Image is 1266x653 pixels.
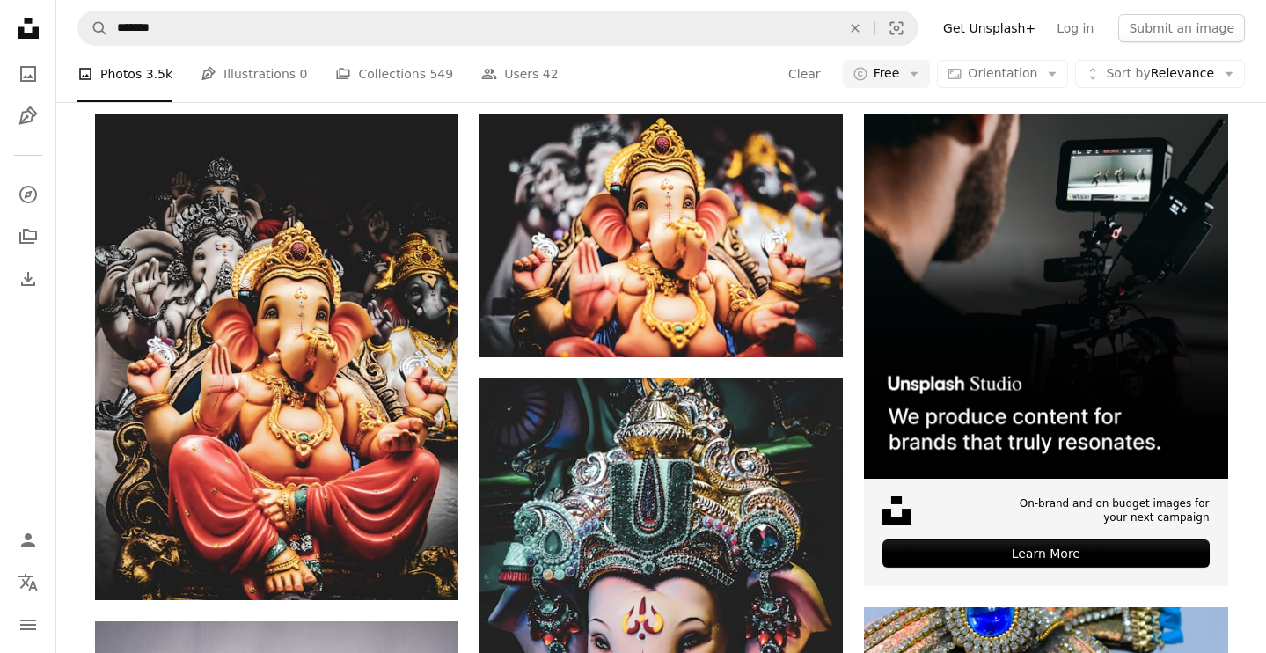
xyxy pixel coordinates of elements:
a: Collections [11,219,46,254]
a: On-brand and on budget images for your next campaignLearn More [864,114,1227,586]
span: Relevance [1106,65,1214,83]
img: file-1631678316303-ed18b8b5cb9cimage [882,496,911,525]
div: Learn More [882,539,1209,568]
button: Free [843,60,931,88]
a: Home — Unsplash [11,11,46,49]
button: Menu [11,607,46,642]
button: Orientation [937,60,1068,88]
a: Log in [1046,14,1104,42]
a: Get Unsplash+ [933,14,1046,42]
button: Visual search [875,11,918,45]
img: file-1715652217532-464736461acbimage [864,114,1227,478]
button: Search Unsplash [78,11,108,45]
span: 42 [543,64,559,84]
a: Log in / Sign up [11,523,46,558]
img: three Lord Ganesha statuettes [95,114,458,599]
img: Ganesha Hindu Deity figurine [479,114,843,357]
button: Clear [787,60,822,88]
a: Photos [11,56,46,92]
a: Ganesha Hindu Deity figurine [479,228,843,244]
button: Sort byRelevance [1075,60,1245,88]
a: Explore [11,177,46,212]
a: Collections 549 [335,46,453,102]
a: Download History [11,261,46,297]
a: Illustrations [11,99,46,134]
form: Find visuals sitewide [77,11,918,46]
a: three Lord Ganesha statuettes [95,349,458,364]
a: Users 42 [481,46,559,102]
span: Free [874,65,900,83]
a: Illustrations 0 [201,46,307,102]
span: Orientation [968,66,1037,80]
span: On-brand and on budget images for your next campaign [1009,496,1209,526]
span: 549 [429,64,453,84]
span: 0 [300,64,308,84]
button: Language [11,565,46,600]
span: Sort by [1106,66,1150,80]
button: Submit an image [1118,14,1245,42]
a: Lord Ganesha [479,629,843,645]
button: Clear [836,11,874,45]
